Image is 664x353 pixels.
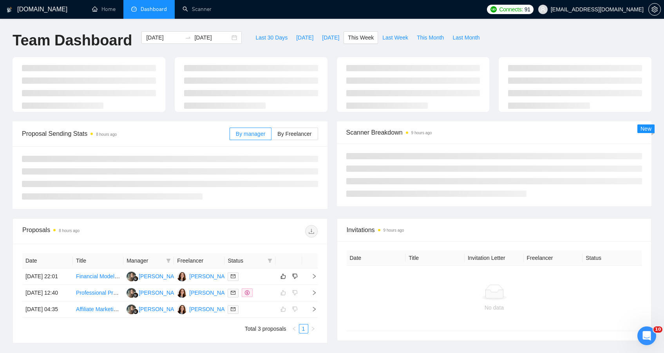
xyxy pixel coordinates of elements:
img: LK [127,304,136,314]
span: right [305,306,317,312]
button: left [289,324,299,333]
img: JM [177,304,187,314]
span: Manager [127,256,163,265]
div: [PERSON_NAME] [189,272,234,281]
span: By manager [236,131,265,137]
span: Dashboard [141,6,167,13]
span: filter [165,255,172,267]
a: 1 [299,324,308,333]
a: searchScanner [183,6,212,13]
span: Proposal Sending Stats [22,129,230,139]
span: to [185,34,191,41]
span: mail [231,274,235,279]
time: 8 hours ago [59,229,80,233]
div: [PERSON_NAME] [189,288,234,297]
span: [DATE] [296,33,313,42]
th: Title [405,250,465,266]
input: End date [194,33,230,42]
th: Freelancer [174,253,224,268]
th: Freelancer [524,250,583,266]
a: JM[PERSON_NAME] [177,273,234,279]
span: filter [266,255,274,267]
div: [PERSON_NAME] [139,272,184,281]
span: mail [231,307,235,312]
span: Invitations [347,225,642,235]
td: [DATE] 12:40 [22,285,73,301]
button: Last 30 Days [251,31,292,44]
span: This Week [348,33,374,42]
span: dashboard [131,6,137,12]
a: LK[PERSON_NAME] [127,306,184,312]
div: No data [353,303,636,312]
a: Professional Product Analyst Needed [76,290,166,296]
span: left [292,326,297,331]
span: filter [166,258,171,263]
span: setting [649,6,660,13]
button: right [308,324,318,333]
img: LK [127,288,136,298]
span: [DATE] [322,33,339,42]
button: like [279,272,288,281]
td: Financial Model & Market Analysis for SaaS/Retail Startup (Sila App) [73,268,123,285]
button: Last Month [448,31,484,44]
a: JM[PERSON_NAME] [177,289,234,295]
img: JM [177,288,187,298]
img: JM [177,272,187,281]
th: Status [583,250,642,266]
img: gigradar-bm.png [133,276,138,281]
span: filter [268,258,272,263]
td: [DATE] 22:01 [22,268,73,285]
span: 10 [653,326,662,333]
td: [DATE] 04:35 [22,301,73,318]
a: LK[PERSON_NAME] [127,273,184,279]
a: JM[PERSON_NAME] [177,306,234,312]
div: [PERSON_NAME] [139,288,184,297]
button: setting [648,3,661,16]
li: 1 [299,324,308,333]
img: LK [127,272,136,281]
td: Affiliate Marketing Consultant for Luxury Vintage Menswear Brand (WooCommerce) [73,301,123,318]
th: Invitation Letter [465,250,524,266]
button: This Week [344,31,378,44]
span: This Month [417,33,444,42]
span: like [280,273,286,279]
th: Date [22,253,73,268]
span: Last Month [452,33,479,42]
img: gigradar-bm.png [133,309,138,314]
img: gigradar-bm.png [133,292,138,298]
img: logo [7,4,12,16]
iframe: Intercom live chat [637,326,656,345]
a: LK[PERSON_NAME] [127,289,184,295]
th: Manager [123,253,174,268]
span: dollar [245,290,250,295]
span: By Freelancer [277,131,311,137]
button: dislike [290,272,300,281]
li: Total 3 proposals [245,324,286,333]
span: 91 [525,5,530,14]
span: Scanner Breakdown [346,128,642,137]
time: 8 hours ago [96,132,117,137]
th: Title [73,253,123,268]
span: Last 30 Days [255,33,288,42]
span: Last Week [382,33,408,42]
span: swap-right [185,34,191,41]
td: Professional Product Analyst Needed [73,285,123,301]
li: Previous Page [289,324,299,333]
button: This Month [413,31,448,44]
li: Next Page [308,324,318,333]
span: dislike [292,273,298,279]
div: [PERSON_NAME] [139,305,184,313]
a: Financial Model & Market Analysis for SaaS/Retail Startup ([PERSON_NAME] App) [76,273,279,279]
a: setting [648,6,661,13]
button: Last Week [378,31,413,44]
div: [PERSON_NAME] [189,305,234,313]
h1: Team Dashboard [13,31,132,50]
span: right [305,290,317,295]
time: 9 hours ago [384,228,404,232]
span: user [540,7,546,12]
span: mail [231,290,235,295]
input: Start date [146,33,182,42]
button: [DATE] [318,31,344,44]
img: upwork-logo.png [490,6,497,13]
a: homeHome [92,6,116,13]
